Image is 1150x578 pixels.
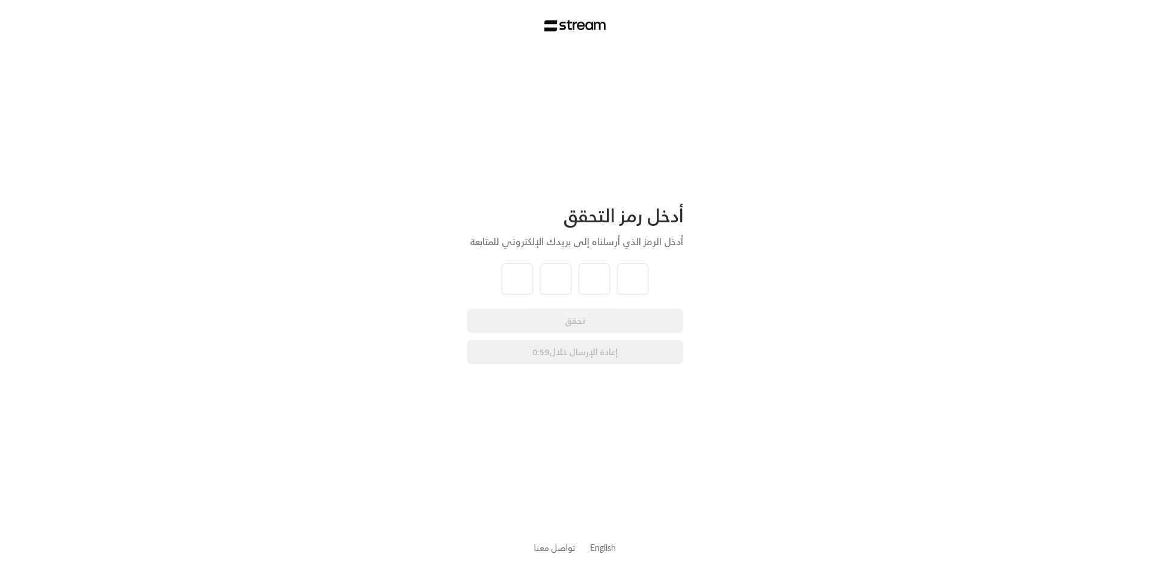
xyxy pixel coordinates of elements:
[544,20,606,32] img: Stream Logo
[467,204,683,227] div: أدخل رمز التحقق
[467,234,683,249] div: أدخل الرمز الذي أرسلناه إلى بريدك الإلكتروني للمتابعة
[590,537,616,559] a: English
[534,540,576,555] a: تواصل معنا
[534,541,576,554] button: تواصل معنا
